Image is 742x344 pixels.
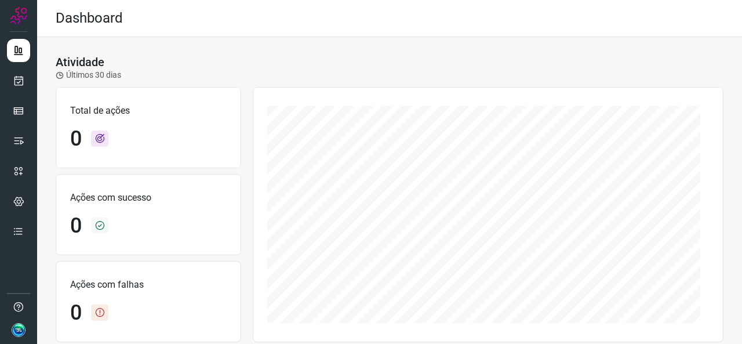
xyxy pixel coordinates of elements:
img: Logo [10,7,27,24]
p: Total de ações [70,104,227,118]
h3: Atividade [56,55,104,69]
h1: 0 [70,126,82,151]
h2: Dashboard [56,10,123,27]
img: b169ae883a764c14770e775416c273a7.jpg [12,323,26,337]
p: Ações com falhas [70,278,227,292]
h1: 0 [70,213,82,238]
p: Ações com sucesso [70,191,227,205]
p: Últimos 30 dias [56,69,121,81]
h1: 0 [70,300,82,325]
